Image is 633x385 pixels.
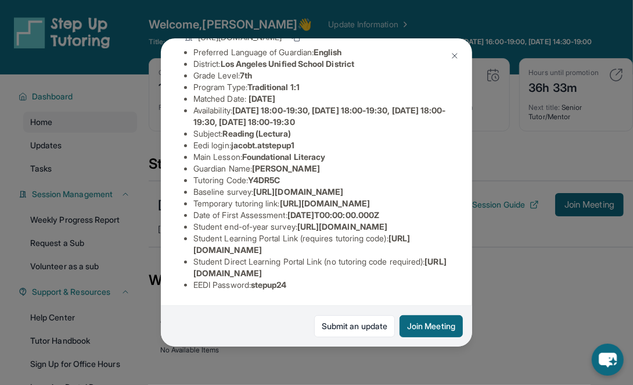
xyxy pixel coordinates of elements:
span: Traditional 1:1 [247,82,300,92]
li: Main Lesson : [193,151,449,163]
li: Student end-of-year survey : [193,221,449,233]
li: Guardian Name : [193,163,449,174]
span: Reading (Lectura) [223,129,291,138]
li: Grade Level: [193,70,449,81]
li: EEDI Password : [193,279,449,291]
li: Program Type: [193,81,449,93]
span: [PERSON_NAME] [252,163,320,173]
span: jacobt.atstepup1 [231,140,294,150]
li: Matched Date: [193,93,449,105]
li: Availability: [193,105,449,128]
span: stepup24 [251,280,287,290]
span: [URL][DOMAIN_NAME] [297,222,387,231]
li: Student Direct Learning Portal Link (no tutoring code required) : [193,256,449,279]
li: Date of First Assessment : [193,209,449,221]
li: Tutoring Code : [193,174,449,186]
span: [URL][DOMAIN_NAME] [253,187,343,197]
span: Foundational Literacy [242,152,325,162]
button: Join Meeting [400,315,463,337]
li: Preferred Language of Guardian: [193,47,449,58]
span: [DATE]T00:00:00.000Z [287,210,379,220]
button: chat-button [592,344,624,376]
span: [URL][DOMAIN_NAME] [280,198,370,208]
span: Y4DR5C [248,175,280,185]
li: Eedi login : [193,140,449,151]
li: Baseline survey : [193,186,449,198]
li: Subject : [193,128,449,140]
img: Close Icon [450,51,459,60]
li: Temporary tutoring link : [193,198,449,209]
span: [DATE] [249,94,275,104]
span: Los Angeles Unified School District [221,59,354,69]
li: District: [193,58,449,70]
span: [DATE] 18:00-19:30, [DATE] 18:00-19:30, [DATE] 18:00-19:30, [DATE] 18:00-19:30 [193,105,446,127]
li: Student Learning Portal Link (requires tutoring code) : [193,233,449,256]
span: English [314,47,342,57]
span: 7th [240,70,252,80]
a: Submit an update [314,315,395,337]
